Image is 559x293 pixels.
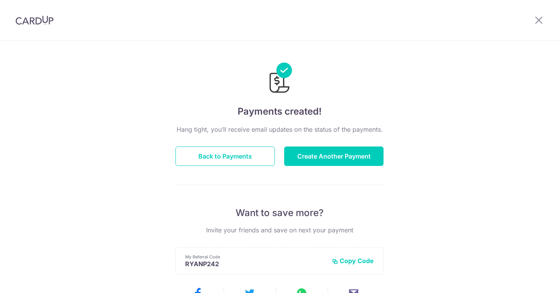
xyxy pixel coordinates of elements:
[332,257,374,265] button: Copy Code
[175,207,384,219] p: Want to save more?
[16,16,54,25] img: CardUp
[185,254,326,260] p: My Referral Code
[175,105,384,119] h4: Payments created!
[175,125,384,134] p: Hang tight, you’ll receive email updates on the status of the payments.
[267,63,292,95] img: Payments
[284,146,384,166] button: Create Another Payment
[185,260,326,268] p: RYANP242
[175,225,384,235] p: Invite your friends and save on next your payment
[175,146,275,166] button: Back to Payments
